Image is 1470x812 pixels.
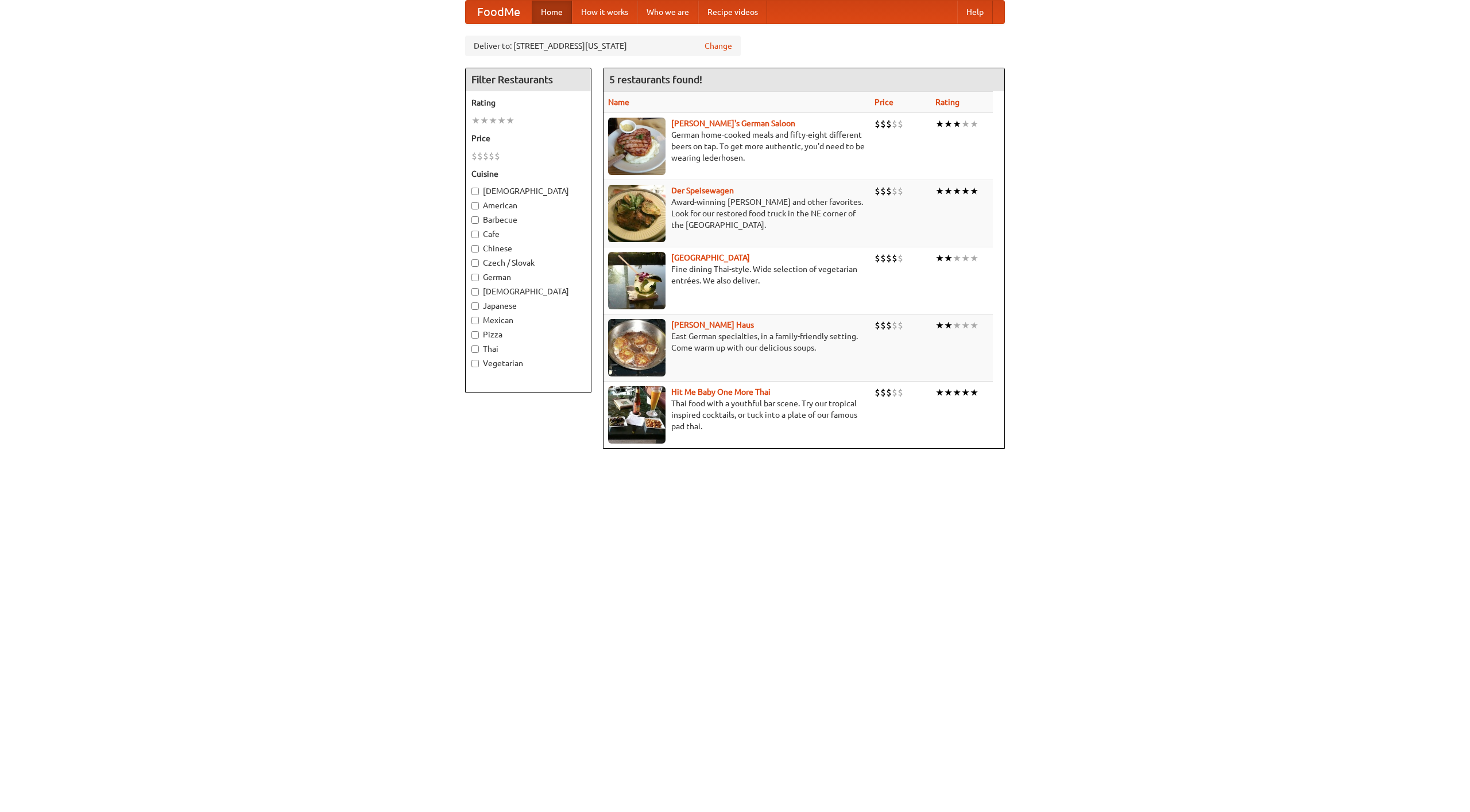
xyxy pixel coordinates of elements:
li: $ [898,185,903,197]
li: $ [483,150,489,162]
label: Czech / Slovak [471,257,585,269]
li: $ [898,118,903,130]
a: Home [532,1,572,24]
li: $ [875,319,880,332]
input: [DEMOGRAPHIC_DATA] [471,288,479,296]
li: ★ [970,118,978,130]
li: $ [880,319,886,332]
a: Price [875,98,893,107]
a: Rating [935,98,960,107]
input: Mexican [471,317,479,324]
li: ★ [961,185,970,197]
label: Thai [471,343,585,355]
input: Thai [471,345,479,353]
li: ★ [953,319,961,332]
label: Japanese [471,300,585,312]
a: FoodMe [466,1,532,24]
li: ★ [944,185,953,197]
label: Chinese [471,243,585,254]
input: Pizza [471,331,479,339]
li: $ [875,386,880,399]
input: Vegetarian [471,360,479,367]
li: $ [886,185,892,197]
ng-pluralize: 5 restaurants found! [609,74,702,85]
li: ★ [935,185,944,197]
input: Cafe [471,231,479,238]
li: $ [875,185,880,197]
li: ★ [497,114,506,127]
li: ★ [944,252,953,265]
label: Vegetarian [471,358,585,369]
li: ★ [480,114,489,127]
img: kohlhaus.jpg [608,319,666,376]
li: $ [494,150,500,162]
label: German [471,271,585,283]
li: $ [892,319,898,332]
a: Name [608,98,629,107]
li: $ [892,386,898,399]
li: ★ [953,185,961,197]
li: $ [471,150,477,162]
li: ★ [961,252,970,265]
a: How it works [572,1,637,24]
img: babythai.jpg [608,386,666,444]
input: German [471,274,479,281]
li: ★ [935,252,944,265]
li: ★ [970,386,978,399]
li: $ [477,150,483,162]
input: Chinese [471,245,479,252]
li: ★ [471,114,480,127]
p: Award-winning [PERSON_NAME] and other favorites. Look for our restored food truck in the NE corne... [608,196,865,231]
li: $ [489,150,494,162]
li: $ [880,118,886,130]
h5: Rating [471,97,585,108]
b: [PERSON_NAME] Haus [671,320,754,329]
label: [DEMOGRAPHIC_DATA] [471,286,585,297]
li: $ [886,319,892,332]
input: Barbecue [471,216,479,224]
li: $ [886,252,892,265]
div: Deliver to: [STREET_ADDRESS][US_STATE] [465,36,741,56]
li: $ [875,252,880,265]
li: ★ [961,319,970,332]
li: $ [898,386,903,399]
p: Fine dining Thai-style. Wide selection of vegetarian entrées. We also deliver. [608,263,865,286]
label: [DEMOGRAPHIC_DATA] [471,185,585,197]
li: ★ [506,114,514,127]
a: Recipe videos [698,1,767,24]
li: ★ [970,319,978,332]
li: ★ [970,185,978,197]
li: ★ [935,386,944,399]
a: Hit Me Baby One More Thai [671,387,771,397]
li: ★ [953,252,961,265]
a: Who we are [637,1,698,24]
input: [DEMOGRAPHIC_DATA] [471,188,479,195]
li: $ [880,252,886,265]
li: ★ [489,114,497,127]
p: Thai food with a youthful bar scene. Try our tropical inspired cocktails, or tuck into a plate of... [608,398,865,432]
li: ★ [944,386,953,399]
h4: Filter Restaurants [466,68,591,91]
li: $ [886,386,892,399]
a: [PERSON_NAME]'s German Saloon [671,119,795,128]
h5: Cuisine [471,168,585,180]
input: Czech / Slovak [471,259,479,267]
label: Pizza [471,329,585,340]
li: $ [880,386,886,399]
li: ★ [970,252,978,265]
img: satay.jpg [608,252,666,309]
img: speisewagen.jpg [608,185,666,242]
a: [GEOGRAPHIC_DATA] [671,253,750,262]
label: American [471,200,585,211]
label: Mexican [471,314,585,326]
img: esthers.jpg [608,118,666,175]
h5: Price [471,133,585,144]
li: ★ [961,118,970,130]
li: $ [892,185,898,197]
li: $ [875,118,880,130]
a: Help [957,1,993,24]
input: Japanese [471,302,479,310]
